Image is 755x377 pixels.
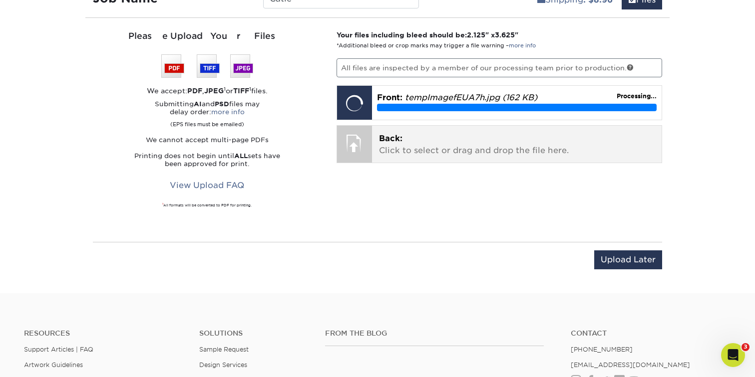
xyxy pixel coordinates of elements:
div: We accept: , or files. [93,86,322,96]
em: tempImagefEUA7h.jpg (162 KB) [405,93,537,102]
sup: 1 [249,86,251,92]
a: Contact [571,329,731,338]
strong: AI [194,100,202,108]
a: [PHONE_NUMBER] [571,346,633,353]
p: We cannot accept multi-page PDFs [93,136,322,144]
div: Please Upload Your Files [93,30,322,43]
span: Back: [379,134,402,143]
iframe: Intercom live chat [721,343,745,367]
a: more info [509,42,536,49]
sup: 1 [224,86,226,92]
div: All formats will be converted to PDF for printing. [93,203,322,208]
strong: PSD [215,100,229,108]
a: more info [211,108,245,116]
span: 3.625 [495,31,515,39]
a: View Upload FAQ [163,176,251,195]
p: Submitting and files may delay order: [93,100,322,128]
span: 2.125 [467,31,485,39]
h4: From the Blog [325,329,544,338]
a: Sample Request [199,346,249,353]
h4: Resources [24,329,184,338]
a: Support Articles | FAQ [24,346,93,353]
strong: PDF [187,87,202,95]
strong: ALL [234,152,248,160]
strong: TIFF [233,87,249,95]
strong: JPEG [204,87,224,95]
strong: Your files including bleed should be: " x " [337,31,518,39]
input: Upload Later [594,250,662,269]
sup: 1 [162,202,163,205]
a: [EMAIL_ADDRESS][DOMAIN_NAME] [571,361,690,369]
img: We accept: PSD, TIFF, or JPEG (JPG) [161,54,253,78]
small: *Additional bleed or crop marks may trigger a file warning – [337,42,536,49]
span: Front: [377,93,402,102]
p: Click to select or drag and drop the file here. [379,133,655,157]
h4: Solutions [199,329,310,338]
span: 3 [742,343,750,351]
p: Printing does not begin until sets have been approved for print. [93,152,322,168]
small: (EPS files must be emailed) [170,116,244,128]
p: All files are inspected by a member of our processing team prior to production. [337,58,663,77]
a: Design Services [199,361,247,369]
a: Artwork Guidelines [24,361,83,369]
